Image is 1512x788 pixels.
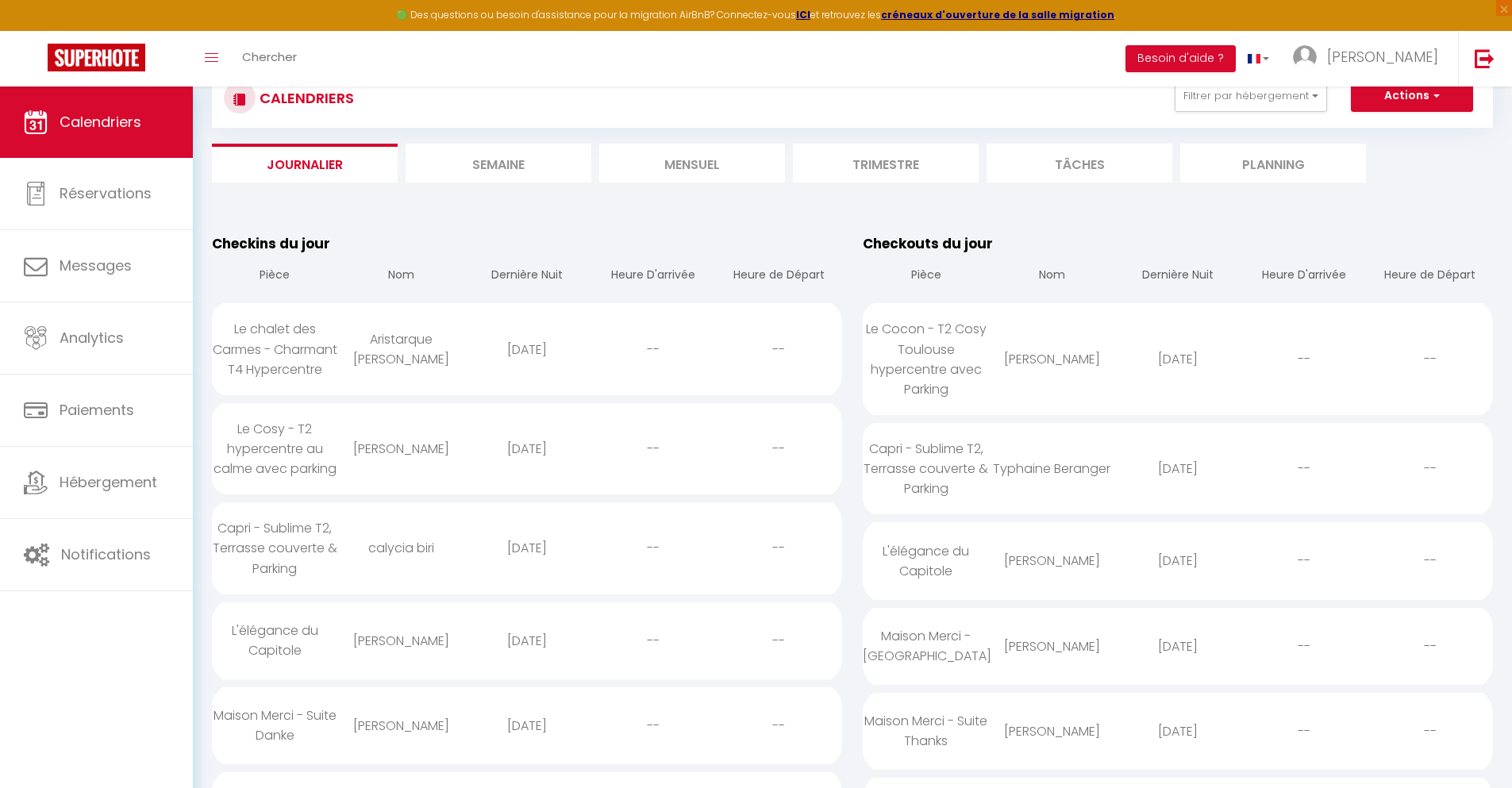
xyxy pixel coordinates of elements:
div: [DATE] [464,522,591,574]
div: -- [1241,333,1367,385]
div: -- [716,522,842,574]
div: -- [590,522,716,574]
div: [PERSON_NAME] [338,700,464,751]
div: -- [716,700,842,751]
span: Paiements [60,400,134,420]
span: Checkins du jour [212,234,330,253]
span: Calendriers [60,112,141,132]
div: -- [590,615,716,667]
li: Trimestre [793,144,979,183]
div: [PERSON_NAME] [989,333,1115,385]
div: -- [1367,535,1493,586]
li: Planning [1180,144,1366,183]
div: -- [1241,705,1367,757]
img: ... [1293,45,1317,69]
div: Le Cocon - T2 Cosy Toulouse hypercentre avec Parking [863,303,989,415]
div: Capri - Sublime T2, Terrasse couverte & Parking [212,502,338,594]
div: Aristarque [PERSON_NAME] [338,313,464,385]
div: [DATE] [1115,621,1241,672]
span: Messages [60,256,132,275]
th: Heure de Départ [716,254,842,299]
span: Notifications [61,544,151,564]
th: Heure D'arrivée [590,254,716,299]
div: L'élégance du Capitole [212,605,338,676]
img: Super Booking [48,44,145,71]
div: Le chalet des Carmes - Charmant T4 Hypercentre [212,303,338,394]
span: Hébergement [60,472,157,492]
div: [DATE] [1115,705,1241,757]
div: -- [1367,443,1493,494]
div: [DATE] [1115,443,1241,494]
div: L'élégance du Capitole [863,525,989,597]
div: [PERSON_NAME] [989,535,1115,586]
th: Nom [338,254,464,299]
button: Ouvrir le widget de chat LiveChat [13,6,60,54]
button: Actions [1351,80,1473,112]
div: [DATE] [1115,535,1241,586]
span: Chercher [242,48,297,65]
div: [DATE] [464,615,591,667]
span: Réservations [60,183,152,203]
th: Pièce [212,254,338,299]
div: Typhaine Beranger [989,443,1115,494]
span: [PERSON_NAME] [1327,47,1438,67]
a: ICI [796,8,810,21]
div: -- [1241,535,1367,586]
div: [PERSON_NAME] [338,615,464,667]
img: logout [1475,48,1495,68]
div: [PERSON_NAME] [989,621,1115,672]
li: Tâches [987,144,1172,183]
div: [DATE] [1115,333,1241,385]
a: ... [PERSON_NAME] [1281,31,1458,86]
h3: CALENDRIERS [256,80,354,116]
div: -- [1367,333,1493,385]
th: Heure D'arrivée [1241,254,1367,299]
div: -- [716,324,842,375]
div: -- [716,423,842,475]
th: Pièce [863,254,989,299]
div: Maison Merci - Suite Danke [212,690,338,761]
div: [DATE] [464,324,591,375]
div: -- [716,615,842,667]
span: Checkouts du jour [863,234,993,253]
div: [DATE] [464,423,591,475]
div: -- [590,324,716,375]
div: Maison Merci - Suite Thanks [863,695,989,767]
th: Heure de Départ [1367,254,1493,299]
a: créneaux d'ouverture de la salle migration [881,8,1114,21]
div: Maison Merci - [GEOGRAPHIC_DATA] [863,610,989,682]
div: -- [1241,621,1367,672]
li: Mensuel [599,144,785,183]
button: Filtrer par hébergement [1175,80,1327,112]
th: Dernière Nuit [464,254,591,299]
div: Le Cosy - T2 hypercentre au calme avec parking [212,403,338,494]
li: Journalier [212,144,398,183]
div: [PERSON_NAME] [338,423,464,475]
div: -- [590,700,716,751]
div: [DATE] [464,700,591,751]
span: Analytics [60,328,124,348]
div: -- [1367,621,1493,672]
div: -- [1367,705,1493,757]
div: Capri - Sublime T2, Terrasse couverte & Parking [863,423,989,514]
div: calycia biri [338,522,464,574]
th: Dernière Nuit [1115,254,1241,299]
a: Chercher [230,31,309,86]
div: [PERSON_NAME] [989,705,1115,757]
button: Besoin d'aide ? [1125,45,1236,72]
th: Nom [989,254,1115,299]
div: -- [1241,443,1367,494]
div: -- [590,423,716,475]
li: Semaine [406,144,591,183]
